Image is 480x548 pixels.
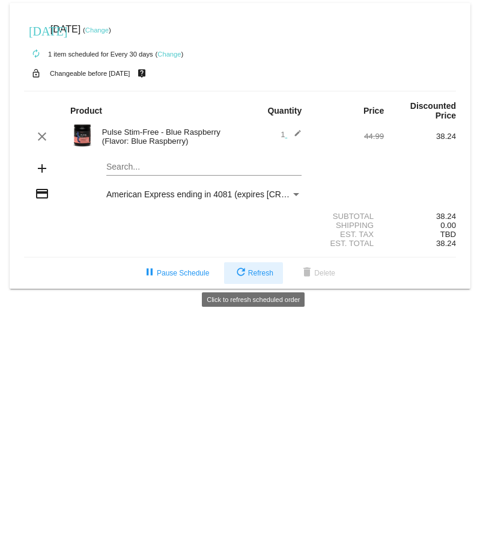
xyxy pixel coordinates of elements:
[142,269,209,277] span: Pause Schedule
[312,239,384,248] div: Est. Total
[436,239,456,248] span: 38.24
[50,70,130,77] small: Changeable before [DATE]
[300,266,314,280] mat-icon: delete
[410,101,456,120] strong: Discounted Price
[363,106,384,115] strong: Price
[440,221,456,230] span: 0.00
[106,189,302,199] mat-select: Payment Method
[35,186,49,201] mat-icon: credit_card
[224,262,283,284] button: Refresh
[234,269,273,277] span: Refresh
[157,51,181,58] a: Change
[142,266,157,280] mat-icon: pause
[312,221,384,230] div: Shipping
[290,262,345,284] button: Delete
[106,189,360,199] span: American Express ending in 4081 (expires [CREDIT_CARD_DATA])
[70,106,102,115] strong: Product
[312,132,384,141] div: 44.99
[384,212,456,221] div: 38.24
[35,161,49,176] mat-icon: add
[85,26,109,34] a: Change
[312,212,384,221] div: Subtotal
[29,47,43,61] mat-icon: autorenew
[234,266,248,280] mat-icon: refresh
[133,262,219,284] button: Pause Schedule
[281,130,302,139] span: 1
[96,128,240,146] div: Pulse Stim-Free - Blue Raspberry (Flavor: Blue Raspberry)
[106,162,302,172] input: Search...
[35,129,49,144] mat-icon: clear
[287,129,302,144] mat-icon: edit
[440,230,456,239] span: TBD
[384,132,456,141] div: 38.24
[83,26,111,34] small: ( )
[29,23,43,37] mat-icon: [DATE]
[135,66,149,81] mat-icon: live_help
[156,51,184,58] small: ( )
[267,106,302,115] strong: Quantity
[300,269,335,277] span: Delete
[70,123,94,147] img: PulseSF-20S-Blue-Raspb-Transp.png
[312,230,384,239] div: Est. Tax
[24,51,153,58] small: 1 item scheduled for Every 30 days
[29,66,43,81] mat-icon: lock_open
